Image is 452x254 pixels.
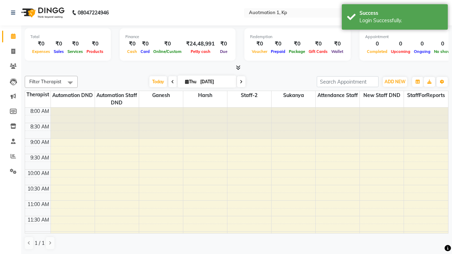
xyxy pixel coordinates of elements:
[85,49,105,54] span: Products
[329,40,345,48] div: ₹0
[183,40,218,48] div: ₹24,48,991
[149,76,167,87] span: Today
[412,40,432,48] div: 0
[26,170,50,177] div: 10:00 AM
[78,3,109,23] b: 08047224946
[51,91,95,100] span: Automation DND
[125,49,139,54] span: Cash
[52,49,66,54] span: Sales
[151,49,183,54] span: Online/Custom
[66,40,85,48] div: ₹0
[189,49,212,54] span: Petty cash
[365,49,389,54] span: Completed
[272,91,315,100] span: Sukanya
[404,91,448,100] span: StaffForReports
[317,76,379,87] input: Search Appointment
[139,40,151,48] div: ₹0
[316,91,359,100] span: Attendance Staff
[389,40,412,48] div: 0
[269,40,287,48] div: ₹0
[151,40,183,48] div: ₹0
[365,40,389,48] div: 0
[250,34,345,40] div: Redemption
[139,49,151,54] span: Card
[287,40,307,48] div: ₹0
[52,40,66,48] div: ₹0
[329,49,345,54] span: Wallet
[95,91,139,107] span: Automation Staff DND
[198,77,233,87] input: 2025-09-04
[125,40,139,48] div: ₹0
[26,216,50,224] div: 11:30 AM
[287,49,307,54] span: Package
[125,34,230,40] div: Finance
[307,40,329,48] div: ₹0
[26,232,50,239] div: 12:00 PM
[307,49,329,54] span: Gift Cards
[29,79,61,84] span: Filter Therapist
[29,123,50,131] div: 8:30 AM
[85,40,105,48] div: ₹0
[359,10,442,17] div: Success
[383,77,407,87] button: ADD NEW
[183,91,227,100] span: Harsh
[250,40,269,48] div: ₹0
[26,185,50,193] div: 10:30 AM
[360,91,404,100] span: New Staff DND
[385,79,405,84] span: ADD NEW
[35,240,44,247] span: 1 / 1
[66,49,85,54] span: Services
[218,49,229,54] span: Due
[29,154,50,162] div: 9:30 AM
[139,91,183,100] span: Ganesh
[30,40,52,48] div: ₹0
[359,17,442,24] div: Login Successfully.
[218,40,230,48] div: ₹0
[183,79,198,84] span: Thu
[389,49,412,54] span: Upcoming
[250,49,269,54] span: Voucher
[227,91,271,100] span: Staff-2
[30,49,52,54] span: Expenses
[29,139,50,146] div: 9:00 AM
[18,3,66,23] img: logo
[30,34,105,40] div: Total
[26,201,50,208] div: 11:00 AM
[412,49,432,54] span: Ongoing
[269,49,287,54] span: Prepaid
[25,91,50,98] div: Therapist
[29,108,50,115] div: 8:00 AM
